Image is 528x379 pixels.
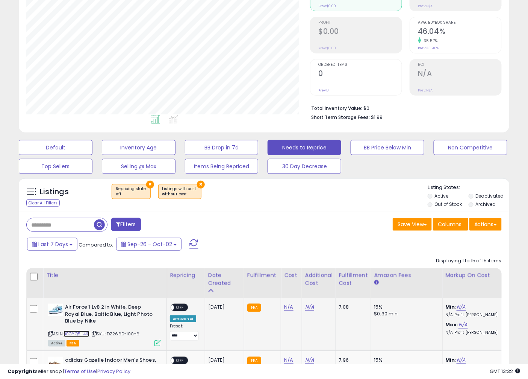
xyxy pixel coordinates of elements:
[208,271,241,287] div: Date Created
[435,201,462,207] label: Out of Stock
[64,331,89,337] a: B0CYQ5H41X
[170,324,199,341] div: Preset:
[162,192,197,197] div: without cost
[26,199,60,207] div: Clear All Filters
[65,304,156,327] b: Air Force 1 Lv8 2 in White, Deep Royal Blue, Baltic Blue, Light Photo Blue by Nike
[446,321,459,328] b: Max:
[318,27,402,37] h2: $0.00
[170,271,202,279] div: Repricing
[38,240,68,248] span: Last 7 Days
[185,140,259,155] button: BB Drop in 7d
[418,27,501,37] h2: 46.04%
[284,303,293,311] a: N/A
[351,140,424,155] button: BB Price Below Min
[457,303,466,311] a: N/A
[318,88,329,93] small: Prev: 0
[284,356,293,364] a: N/A
[127,240,172,248] span: Sep-26 - Oct-02
[79,241,113,248] span: Compared to:
[339,304,365,311] div: 7.08
[8,368,130,375] div: seller snap | |
[433,218,468,231] button: Columns
[40,187,69,197] h5: Listings
[97,368,130,375] a: Privacy Policy
[446,356,457,364] b: Min:
[393,218,432,231] button: Save View
[91,331,139,337] span: | SKU: DZ2660-100-6
[469,218,502,231] button: Actions
[490,368,520,375] span: 2025-10-10 13:32 GMT
[268,140,341,155] button: Needs to Reprice
[421,38,438,44] small: 35.57%
[146,181,154,189] button: ×
[48,340,65,347] span: All listings currently available for purchase on Amazon
[339,271,368,287] div: Fulfillment Cost
[67,340,79,347] span: FBA
[428,184,509,191] p: Listing States:
[446,271,511,279] div: Markup on Cost
[318,21,402,25] span: Profit
[458,321,467,329] a: N/A
[305,356,314,364] a: N/A
[418,21,501,25] span: Avg. Buybox Share
[48,304,161,346] div: ASIN:
[318,63,402,67] span: Ordered Items
[247,271,278,279] div: Fulfillment
[442,268,514,298] th: The percentage added to the cost of goods (COGS) that forms the calculator for Min & Max prices.
[311,103,496,112] li: $0
[374,279,379,286] small: Amazon Fees.
[19,159,92,174] button: Top Sellers
[434,140,507,155] button: Non Competitive
[197,181,205,189] button: ×
[436,257,502,265] div: Displaying 1 to 15 of 15 items
[116,186,147,197] span: Repricing state :
[446,303,457,311] b: Min:
[371,114,383,121] span: $1.99
[268,159,341,174] button: 30 Day Decrease
[476,193,504,199] label: Deactivated
[318,4,336,8] small: Prev: $0.00
[476,201,496,207] label: Archived
[48,304,63,316] img: 41oCTtWjeTL._SL40_.jpg
[418,63,501,67] span: ROI
[446,312,508,318] p: N/A Profit [PERSON_NAME]
[374,304,437,311] div: 15%
[27,238,77,251] button: Last 7 Days
[418,69,501,79] h2: N/A
[116,238,182,251] button: Sep-26 - Oct-02
[311,114,370,120] b: Short Term Storage Fees:
[435,193,449,199] label: Active
[46,271,163,279] div: Title
[311,105,362,111] b: Total Inventory Value:
[418,88,433,93] small: Prev: N/A
[438,221,461,228] span: Columns
[247,304,261,312] small: FBA
[318,46,336,50] small: Prev: $0.00
[111,218,141,231] button: Filters
[170,315,196,322] div: Amazon AI
[318,69,402,79] h2: 0
[446,330,508,335] p: N/A Profit [PERSON_NAME]
[64,368,96,375] a: Terms of Use
[185,159,259,174] button: Items Being Repriced
[208,304,238,311] div: [DATE]
[102,159,175,174] button: Selling @ Max
[116,192,147,197] div: off
[284,271,299,279] div: Cost
[19,140,92,155] button: Default
[457,356,466,364] a: N/A
[374,271,439,279] div: Amazon Fees
[305,303,314,311] a: N/A
[102,140,175,155] button: Inventory Age
[174,304,186,311] span: OFF
[162,186,197,197] span: Listings with cost :
[374,311,437,317] div: $0.30 min
[8,368,35,375] strong: Copyright
[305,271,333,287] div: Additional Cost
[418,46,439,50] small: Prev: 33.96%
[418,4,433,8] small: Prev: N/A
